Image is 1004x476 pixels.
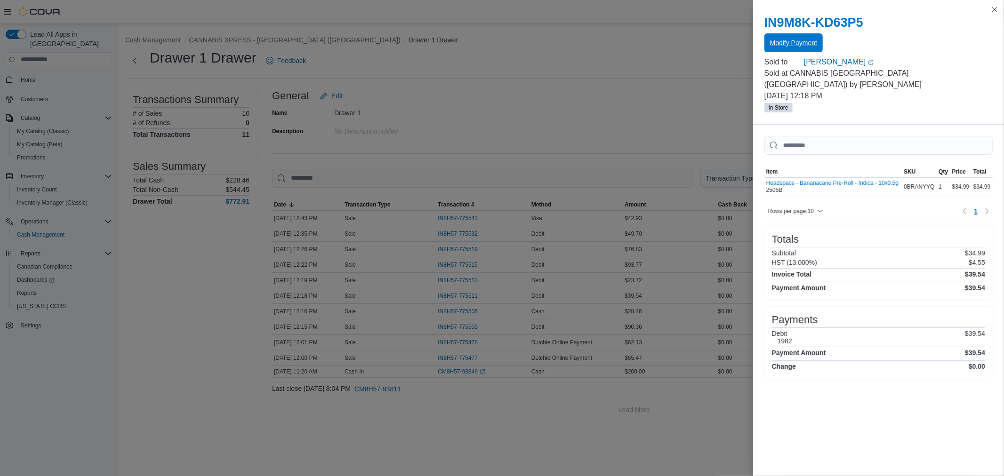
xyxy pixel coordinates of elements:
[952,168,966,175] span: Price
[965,270,985,278] h4: $39.54
[937,181,950,192] div: 1
[970,204,981,219] button: Page 1 of 1
[972,166,993,177] button: Total
[950,166,972,177] button: Price
[772,363,796,370] h4: Change
[766,180,899,186] button: Headspace - Bananacane Pre-Roll - Indica - 10x0.5g
[772,314,818,325] h3: Payments
[939,168,948,175] span: Qty
[772,284,826,292] h4: Payment Amount
[981,206,993,217] button: Next page
[778,337,792,345] h6: 1982
[772,259,817,266] h6: HST (13.000%)
[764,33,823,52] button: Modify Payment
[772,234,799,245] h3: Totals
[764,56,802,68] div: Sold to
[764,90,993,102] p: [DATE] 12:18 PM
[764,103,793,112] span: In Store
[904,168,916,175] span: SKU
[770,38,817,48] span: Modify Payment
[769,103,788,112] span: In Store
[959,204,993,219] nav: Pagination for table: MemoryTable from EuiInMemoryTable
[965,349,985,357] h4: $39.54
[965,284,985,292] h4: $39.54
[764,15,993,30] h2: IN9M8K-KD63P5
[965,249,985,257] p: $34.99
[969,363,985,370] h4: $0.00
[902,166,937,177] button: SKU
[937,166,950,177] button: Qty
[772,249,796,257] h6: Subtotal
[965,330,985,345] p: $39.54
[970,204,981,219] ul: Pagination for table: MemoryTable from EuiInMemoryTable
[772,270,812,278] h4: Invoice Total
[772,349,826,357] h4: Payment Amount
[973,168,987,175] span: Total
[764,68,993,90] p: Sold at CANNABIS [GEOGRAPHIC_DATA] ([GEOGRAPHIC_DATA]) by [PERSON_NAME]
[989,4,1000,15] button: Close this dialog
[969,259,985,266] p: $4.55
[764,166,902,177] button: Item
[766,168,778,175] span: Item
[868,60,874,65] svg: External link
[772,330,792,337] h6: Debit
[766,180,899,194] div: 2505B
[764,136,993,155] input: This is a search bar. As you type, the results lower in the page will automatically filter.
[804,56,993,68] a: [PERSON_NAME]External link
[764,206,827,217] button: Rows per page:10
[950,181,972,192] div: $34.99
[904,183,934,190] span: 0BRANYYQ
[768,207,814,215] span: Rows per page : 10
[959,206,970,217] button: Previous page
[972,181,993,192] div: $34.99
[974,206,978,216] span: 1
